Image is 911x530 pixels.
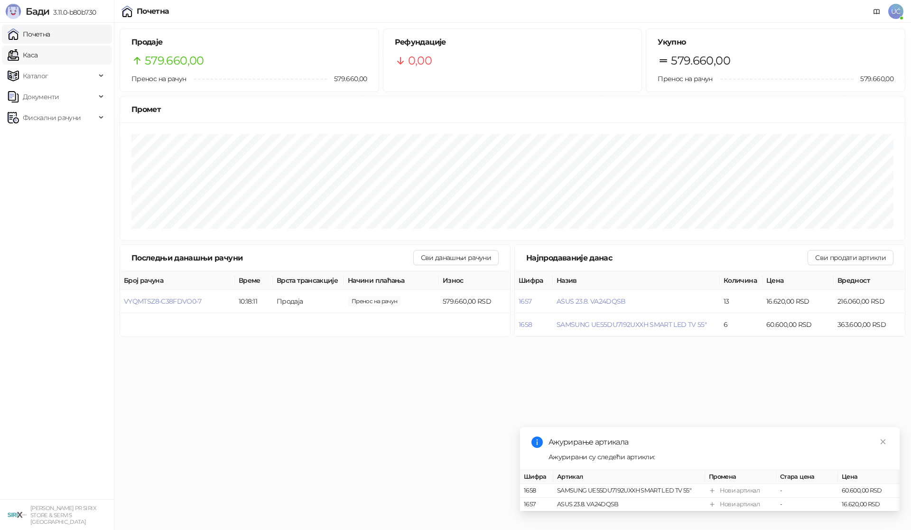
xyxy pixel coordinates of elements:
[720,313,762,336] td: 6
[131,37,367,48] h5: Продаје
[548,452,888,462] div: Ажурирани су следећи артикли:
[776,470,838,484] th: Стара цена
[838,484,900,498] td: 60.600,00 RSD
[557,320,706,329] button: SAMSUNG UE55DU7192UXXH SMART LED TV 55"
[869,4,884,19] a: Документација
[439,290,510,313] td: 579.660,00 RSD
[834,271,905,290] th: Вредност
[515,271,553,290] th: Шифра
[776,498,838,511] td: -
[520,470,553,484] th: Шифра
[720,486,760,495] div: Нови артикал
[395,37,631,48] h5: Рефундације
[413,250,499,265] button: Сви данашњи рачуни
[838,498,900,511] td: 16.620,00 RSD
[131,252,413,264] div: Последњи данашњи рачуни
[526,252,808,264] div: Најпродаваније данас
[553,484,705,498] td: SAMSUNG UE55DU7192UXXH SMART LED TV 55"
[557,297,626,306] button: ASUS 23.8. VA24DQSB
[30,505,96,525] small: [PERSON_NAME] PR SIRIX STORE & SERVIS [GEOGRAPHIC_DATA]
[720,290,762,313] td: 13
[8,46,37,65] a: Каса
[720,500,760,509] div: Нови артикал
[553,470,705,484] th: Артикал
[531,437,543,448] span: info-circle
[273,271,344,290] th: Врста трансакције
[720,271,762,290] th: Количина
[888,4,903,19] span: UĆ
[776,484,838,498] td: -
[344,271,439,290] th: Начини плаћања
[26,6,49,17] span: Бади
[131,103,893,115] div: Промет
[705,470,776,484] th: Промена
[273,290,344,313] td: Продаја
[120,271,235,290] th: Број рачуна
[439,271,510,290] th: Износ
[880,438,886,445] span: close
[8,505,27,524] img: 64x64-companyLogo-cb9a1907-c9b0-4601-bb5e-5084e694c383.png
[137,8,169,15] div: Почетна
[878,437,888,447] a: Close
[348,296,401,307] span: 579.660,00
[658,37,893,48] h5: Укупно
[854,74,893,84] span: 579.660,00
[762,313,834,336] td: 60.600,00 RSD
[519,320,532,329] button: 1658
[838,470,900,484] th: Цена
[671,52,730,70] span: 579.660,00
[49,8,96,17] span: 3.11.0-b80b730
[23,108,81,127] span: Фискални рачуни
[23,87,59,106] span: Документи
[519,297,531,306] button: 1657
[235,290,273,313] td: 10:18:11
[23,66,48,85] span: Каталог
[520,498,553,511] td: 1657
[131,74,186,83] span: Пренос на рачун
[235,271,273,290] th: Време
[124,297,202,306] button: VYQMTSZ8-C38FDVO0-7
[834,290,905,313] td: 216.060,00 RSD
[834,313,905,336] td: 363.600,00 RSD
[762,290,834,313] td: 16.620,00 RSD
[8,25,50,44] a: Почетна
[808,250,893,265] button: Сви продати артикли
[6,4,21,19] img: Logo
[553,271,720,290] th: Назив
[553,498,705,511] td: ASUS 23.8. VA24DQSB
[520,484,553,498] td: 1658
[658,74,712,83] span: Пренос на рачун
[327,74,367,84] span: 579.660,00
[145,52,204,70] span: 579.660,00
[548,437,888,448] div: Ажурирање артикала
[762,271,834,290] th: Цена
[408,52,432,70] span: 0,00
